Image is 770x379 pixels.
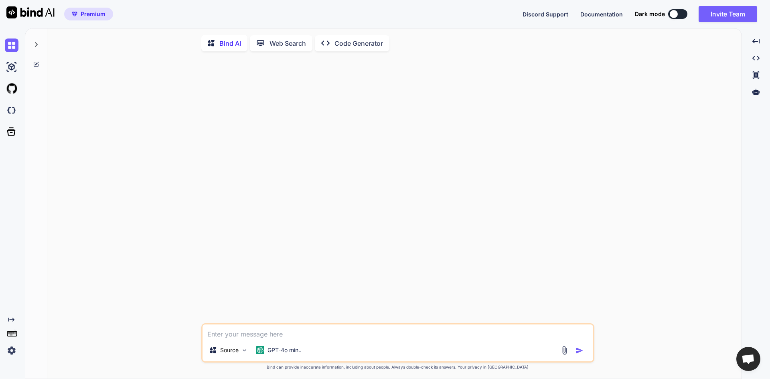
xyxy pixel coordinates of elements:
[219,39,241,48] p: Bind AI
[201,364,594,370] p: Bind can provide inaccurate information, including about people. Always double-check its answers....
[220,346,239,354] p: Source
[5,344,18,357] img: settings
[5,60,18,74] img: ai-studio
[635,10,665,18] span: Dark mode
[560,346,569,355] img: attachment
[334,39,383,48] p: Code Generator
[736,347,760,371] div: Open chat
[241,347,248,354] img: Pick Models
[5,82,18,95] img: githubLight
[575,347,584,355] img: icon
[64,8,113,20] button: premiumPremium
[523,11,568,18] span: Discord Support
[580,11,623,18] span: Documentation
[580,10,623,18] button: Documentation
[5,39,18,52] img: chat
[267,346,302,354] p: GPT-4o min..
[5,103,18,117] img: darkCloudIdeIcon
[523,10,568,18] button: Discord Support
[72,12,77,16] img: premium
[81,10,105,18] span: Premium
[699,6,757,22] button: Invite Team
[256,346,264,354] img: GPT-4o mini
[6,6,55,18] img: Bind AI
[269,39,306,48] p: Web Search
